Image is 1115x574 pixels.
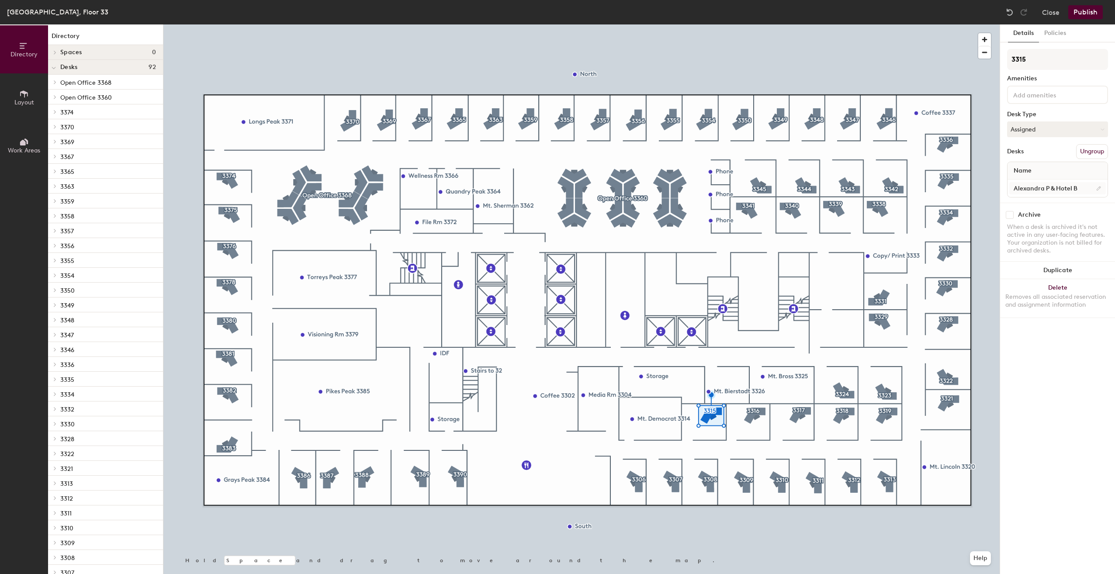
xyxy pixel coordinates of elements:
[60,317,74,324] span: 3348
[60,94,112,101] span: Open Office 3360
[1011,89,1090,100] input: Add amenities
[1005,293,1110,309] div: Removes all associated reservation and assignment information
[8,147,40,154] span: Work Areas
[1068,5,1103,19] button: Publish
[60,153,74,161] span: 3367
[1042,5,1060,19] button: Close
[60,421,75,428] span: 3330
[60,495,73,502] span: 3312
[1007,223,1108,255] div: When a desk is archived it's not active in any user-facing features. Your organization is not bil...
[60,525,73,532] span: 3310
[7,7,108,17] div: [GEOGRAPHIC_DATA], Floor 33
[60,272,74,280] span: 3354
[60,346,74,354] span: 3346
[60,287,75,294] span: 3350
[60,510,72,517] span: 3311
[149,64,156,71] span: 92
[60,480,73,488] span: 3313
[1019,8,1028,17] img: Redo
[1007,121,1108,137] button: Assigned
[1007,75,1108,82] div: Amenities
[60,376,74,384] span: 3335
[60,242,74,250] span: 3356
[60,302,74,309] span: 3349
[60,450,74,458] span: 3322
[48,31,163,45] h1: Directory
[1000,262,1115,279] button: Duplicate
[152,49,156,56] span: 0
[60,138,74,146] span: 3369
[60,539,75,547] span: 3309
[1009,163,1036,179] span: Name
[1039,24,1071,42] button: Policies
[60,406,74,413] span: 3332
[60,213,74,220] span: 3358
[60,124,74,131] span: 3370
[60,554,75,562] span: 3308
[60,465,73,473] span: 3321
[60,228,74,235] span: 3357
[1005,8,1014,17] img: Undo
[1076,144,1108,159] button: Ungroup
[60,361,74,369] span: 3336
[60,198,74,205] span: 3359
[60,183,74,190] span: 3363
[10,51,38,58] span: Directory
[60,391,74,398] span: 3334
[970,551,991,565] button: Help
[60,64,77,71] span: Desks
[60,109,73,116] span: 3374
[60,436,74,443] span: 3328
[60,79,111,86] span: Open Office 3368
[60,49,82,56] span: Spaces
[1007,111,1108,118] div: Desk Type
[60,168,74,176] span: 3365
[1007,148,1024,155] div: Desks
[1008,24,1039,42] button: Details
[1009,182,1106,194] input: Unnamed desk
[14,99,34,106] span: Layout
[1018,211,1041,218] div: Archive
[60,332,74,339] span: 3347
[60,257,74,265] span: 3355
[1000,279,1115,318] button: DeleteRemoves all associated reservation and assignment information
